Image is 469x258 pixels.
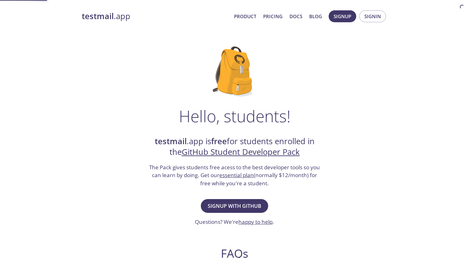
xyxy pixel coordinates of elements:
img: github-student-backpack.png [213,46,256,97]
strong: testmail [82,11,114,22]
a: Product [234,12,256,20]
button: Signup with GitHub [201,199,268,213]
a: testmail.app [82,11,229,22]
h1: Hello, students! [179,107,290,125]
a: GitHub Student Developer Pack [182,146,300,157]
h3: Questions? We're . [195,218,274,226]
strong: testmail [155,136,187,147]
a: Docs [289,12,302,20]
h2: .app is for students enrolled in the [149,136,321,158]
a: essential plan [219,171,254,179]
a: Blog [309,12,322,20]
button: Signup [329,10,356,22]
span: Signin [364,12,381,20]
button: Signin [359,10,386,22]
span: Signup with GitHub [208,202,261,210]
a: Pricing [263,12,283,20]
strong: free [211,136,227,147]
span: Signup [334,12,351,20]
a: happy to help [238,218,273,225]
h3: The Pack gives students free acess to the best developer tools so you can learn by doing. Get our... [149,163,321,187]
